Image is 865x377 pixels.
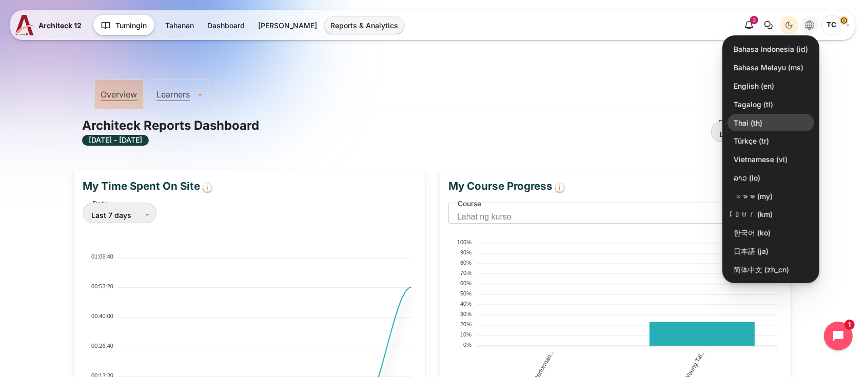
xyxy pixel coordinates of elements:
[448,203,782,224] span: Lahat ng kurso
[711,122,785,142] button: Last 7 days
[463,342,471,348] tspan: 0%
[728,41,814,58] a: Bahasa Indonesia ‎(id)‎
[460,301,471,307] tspan: 40%
[821,15,850,35] a: Menu ng tagagamit
[92,199,108,209] label: Date
[728,77,814,95] a: English ‎(en)‎
[460,290,471,296] tspan: 50%
[728,59,814,76] a: Bahasa Melayu ‎(ms)‎
[728,224,814,242] a: 한국어 ‎(ko)‎
[460,270,471,276] tspan: 70%
[91,313,113,319] tspan: 00:40:00
[728,95,814,113] a: Tagalog ‎(tl)‎
[728,187,814,205] a: ဗမာစာ ‎(my)‎
[460,321,471,327] tspan: 20%
[780,16,798,34] button: Light Mode Dark Mode
[781,17,797,33] div: Dark Mode
[722,35,819,283] div: Languages
[151,89,208,100] a: Learners
[719,117,735,128] label: Date
[83,203,156,223] button: Last 7 days
[460,280,471,286] tspan: 60%
[728,114,814,131] a: Thai ‎(th)‎
[82,135,149,146] label: [DATE] - [DATE]
[728,169,814,186] a: ລາວ ‎(lo)‎
[91,283,113,289] tspan: 00:53:20
[15,15,34,35] img: A12
[159,17,200,34] a: Tahanan
[457,239,471,245] tspan: 100%
[101,89,137,100] a: Overview
[460,311,471,317] tspan: 30%
[458,199,482,209] label: Course
[252,17,323,34] a: [PERSON_NAME]
[448,180,565,192] strong: My Course Progress
[728,132,814,150] a: Türkçe ‎(tr)‎
[457,210,766,224] span: Lahat ng kurso
[728,151,814,168] a: Vietnamese ‎(vi)‎
[201,17,251,34] a: Dashboard
[115,20,147,31] span: Tumingin
[728,243,814,260] a: 日本語 ‎(ja)‎
[91,253,113,260] tspan: 01:06:40
[460,260,471,266] tspan: 80%
[91,343,113,349] tspan: 00:26:40
[460,249,471,255] tspan: 90%
[759,16,778,34] button: There are 0 unread conversations
[83,180,213,192] strong: My Time Spent On Site
[93,15,154,35] button: Tumingin
[460,331,471,338] tspan: 10%
[800,16,819,34] button: Languages
[821,15,842,35] span: T C
[38,20,82,31] span: Architeck 12
[82,117,259,133] h2: Architeck Reports Dashboard
[740,16,758,34] div: Show notification window with 2 new notifications
[324,17,404,34] a: Reports & Analytics
[728,261,814,278] a: 简体中文 ‎(zh_cn)‎
[728,206,814,223] a: ខ្មែរ ‎(km)‎
[750,16,758,24] div: 2
[15,15,86,35] a: A12 A12 Architeck 12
